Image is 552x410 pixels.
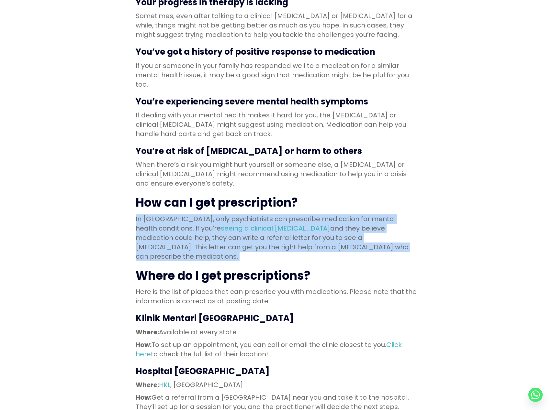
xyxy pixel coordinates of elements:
a: HKL [159,380,170,389]
a: Whatsapp [528,388,543,402]
h2: How can I get prescription? [136,195,417,211]
a: seeing a clinical [MEDICAL_DATA] [221,224,330,233]
h3: Hospital [GEOGRAPHIC_DATA] [136,365,417,377]
h2: Where do I get prescriptions? [136,268,417,284]
strong: Where: [136,380,159,389]
p: To set up an appointment, you can call or email the clinic closest to you. to check the full list... [136,340,417,359]
p: Sometimes, even after talking to a clinical [MEDICAL_DATA] or [MEDICAL_DATA] for a while, things ... [136,11,417,39]
strong: How: [136,340,152,349]
p: In [GEOGRAPHIC_DATA], only psychiatrists can prescribe medication for mental health conditions. I... [136,214,417,261]
h3: You’ve got a history of positive response to medication [136,46,417,58]
p: When there’s a risk you might hurt yourself or someone else, a [MEDICAL_DATA] or clinical [MEDICA... [136,160,417,188]
p: If dealing with your mental health makes it hard for you, the [MEDICAL_DATA] or clinical [MEDICAL... [136,111,417,139]
h3: You’re experiencing severe mental health symptoms [136,96,417,107]
a: Click here [136,340,402,359]
p: Available at every state [136,328,417,337]
p: Here is the list of places that can prescribe you with medications. Please note that the informat... [136,287,417,306]
strong: Where: [136,328,159,337]
h3: You’re at risk of [MEDICAL_DATA] or harm to others [136,145,417,157]
strong: How: [136,393,152,402]
h3: Klinik Mentari [GEOGRAPHIC_DATA] [136,312,417,324]
p: If you or someone in your family has responded well to a medication for a similar mental health i... [136,61,417,89]
p: , [GEOGRAPHIC_DATA] [136,380,417,390]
